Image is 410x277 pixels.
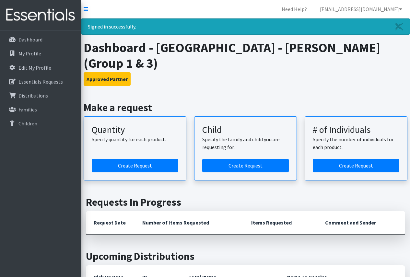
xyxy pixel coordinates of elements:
[86,250,405,262] h2: Upcoming Distributions
[3,117,78,130] a: Children
[18,50,41,57] p: My Profile
[86,211,135,235] th: Request Date
[92,159,178,172] a: Create a request by quantity
[18,78,63,85] p: Essentials Requests
[92,135,178,143] p: Specify quantity for each product.
[18,36,42,43] p: Dashboard
[18,92,48,99] p: Distributions
[3,75,78,88] a: Essentials Requests
[3,4,78,26] img: HumanEssentials
[3,103,78,116] a: Families
[18,120,37,127] p: Children
[243,211,318,235] th: Items Requested
[3,33,78,46] a: Dashboard
[315,3,407,16] a: [EMAIL_ADDRESS][DOMAIN_NAME]
[84,40,408,71] h1: Dashboard - [GEOGRAPHIC_DATA] - [PERSON_NAME] (Group 1 & 3)
[317,211,405,235] th: Comment and Sender
[202,135,289,151] p: Specify the family and child you are requesting for.
[3,89,78,102] a: Distributions
[202,124,289,135] h3: Child
[313,159,399,172] a: Create a request by number of individuals
[313,135,399,151] p: Specify the number of individuals for each product.
[3,61,78,74] a: Edit My Profile
[18,64,51,71] p: Edit My Profile
[135,211,243,235] th: Number of Items Requested
[92,124,178,135] h3: Quantity
[84,101,408,114] h2: Make a request
[313,124,399,135] h3: # of Individuals
[86,196,405,208] h2: Requests In Progress
[276,3,312,16] a: Need Help?
[3,47,78,60] a: My Profile
[202,159,289,172] a: Create a request for a child or family
[81,18,410,35] div: Signed in successfully.
[389,19,410,34] a: Close
[18,106,37,113] p: Families
[84,72,131,86] button: Approved Partner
